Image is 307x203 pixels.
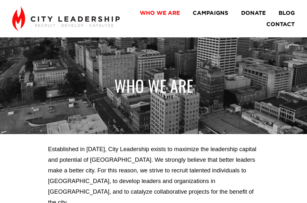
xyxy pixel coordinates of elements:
[12,6,120,31] img: City Leadership - Recruit. Develop. Catalyze.
[140,8,180,19] a: WHO WE ARE
[266,19,295,30] a: CONTACT
[241,8,266,19] a: DONATE
[279,8,295,19] a: BLOG
[48,76,259,96] h1: WHO WE ARE
[193,8,228,19] a: CAMPAIGNS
